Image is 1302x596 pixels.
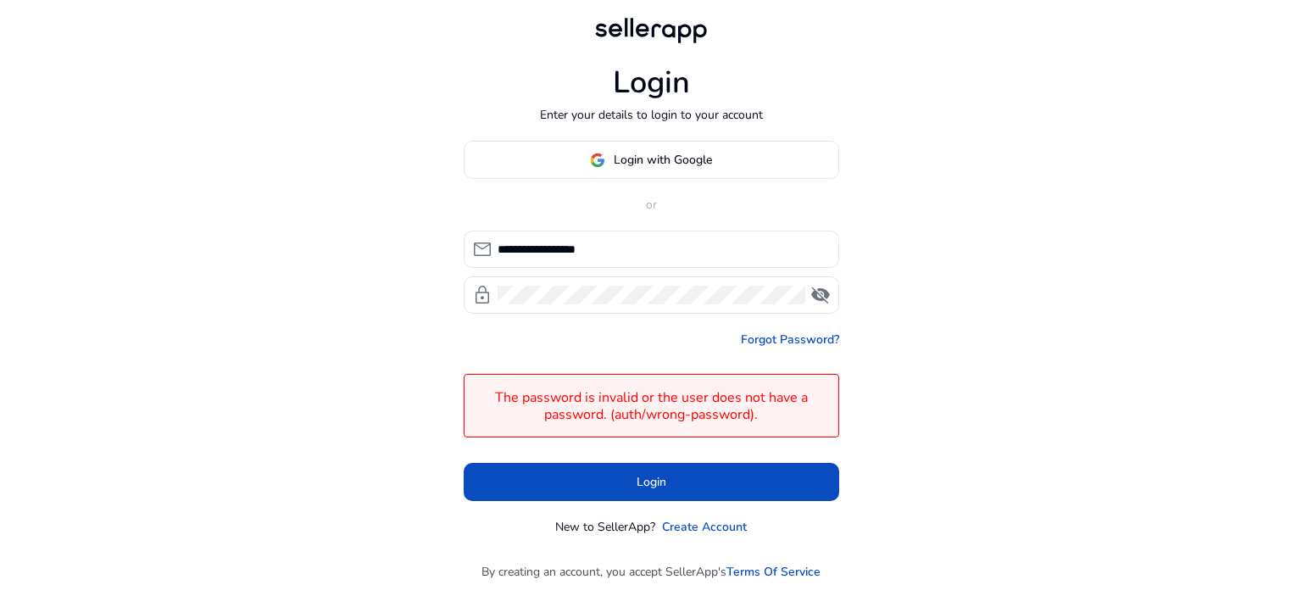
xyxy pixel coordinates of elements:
button: Login with Google [464,141,839,179]
span: visibility_off [810,285,831,305]
p: New to SellerApp? [555,518,655,536]
button: Login [464,463,839,501]
a: Create Account [662,518,747,536]
p: Enter your details to login to your account [540,106,763,124]
a: Terms Of Service [726,563,821,581]
h4: The password is invalid or the user does not have a password. (auth/wrong-password). [473,390,830,422]
span: mail [472,239,492,259]
h1: Login [613,64,690,101]
p: or [464,196,839,214]
img: google-logo.svg [590,153,605,168]
a: Forgot Password? [741,331,839,348]
span: lock [472,285,492,305]
span: Login [637,473,666,491]
span: Login with Google [614,151,712,169]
